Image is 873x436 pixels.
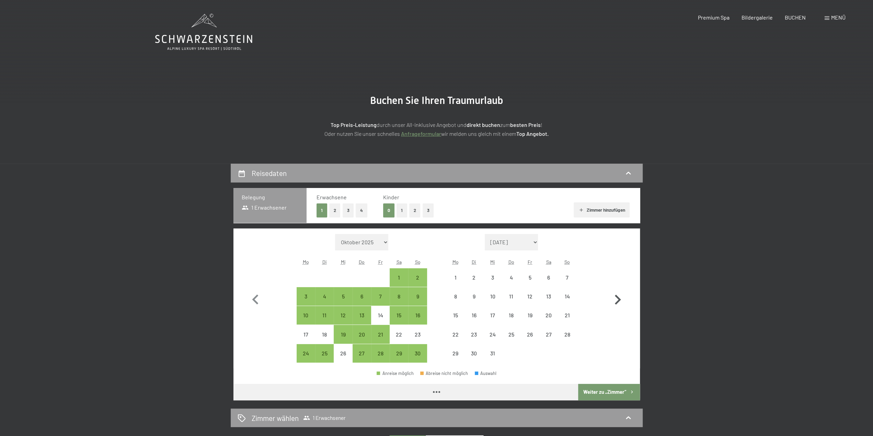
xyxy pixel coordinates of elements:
[334,344,352,363] div: Wed Nov 26 2025
[520,306,539,325] div: Fri Dec 19 2025
[383,194,399,200] span: Kinder
[315,306,334,325] div: Anreise möglich
[484,351,501,368] div: 31
[483,325,502,343] div: Anreise nicht möglich
[446,268,464,287] div: Mon Dec 01 2025
[558,287,576,306] div: Sun Dec 14 2025
[303,259,309,265] abbr: Montag
[331,121,377,128] strong: Top Preis-Leistung
[539,268,558,287] div: Sat Dec 06 2025
[475,371,497,376] div: Auswahl
[334,325,352,343] div: Wed Nov 19 2025
[390,351,407,368] div: 29
[831,14,846,21] span: Menü
[465,287,483,306] div: Tue Dec 09 2025
[520,287,539,306] div: Anreise nicht möglich
[539,287,558,306] div: Sat Dec 13 2025
[334,287,352,306] div: Wed Nov 05 2025
[408,344,427,363] div: Sun Nov 30 2025
[409,275,426,292] div: 2
[558,306,576,325] div: Anreise nicht möglich
[383,203,394,217] button: 0
[315,344,334,363] div: Anreise möglich
[297,344,315,363] div: Anreise möglich
[502,287,520,306] div: Thu Dec 11 2025
[297,332,314,349] div: 17
[466,332,483,349] div: 23
[466,351,483,368] div: 30
[558,325,576,343] div: Anreise nicht möglich
[502,287,520,306] div: Anreise nicht möglich
[390,332,407,349] div: 22
[539,268,558,287] div: Anreise nicht möglich
[356,203,367,217] button: 4
[559,294,576,311] div: 14
[558,268,576,287] div: Anreise nicht möglich
[390,287,408,306] div: Sat Nov 08 2025
[353,332,370,349] div: 20
[372,313,389,330] div: 14
[334,294,352,311] div: 5
[503,313,520,330] div: 18
[377,371,414,376] div: Anreise möglich
[564,259,570,265] abbr: Sonntag
[502,325,520,343] div: Thu Dec 25 2025
[334,344,352,363] div: Anreise nicht möglich
[316,351,333,368] div: 25
[503,275,520,292] div: 4
[508,259,514,265] abbr: Donnerstag
[408,268,427,287] div: Sun Nov 02 2025
[359,259,365,265] abbr: Donnerstag
[785,14,806,21] a: BUCHEN
[371,287,390,306] div: Fri Nov 07 2025
[521,294,538,311] div: 12
[520,268,539,287] div: Fri Dec 05 2025
[353,325,371,343] div: Thu Nov 20 2025
[558,325,576,343] div: Sun Dec 28 2025
[510,121,541,128] strong: besten Preis
[742,14,773,21] a: Bildergalerie
[520,325,539,343] div: Fri Dec 26 2025
[409,313,426,330] div: 16
[353,344,371,363] div: Thu Nov 27 2025
[252,413,299,423] h2: Zimmer wählen
[465,325,483,343] div: Anreise nicht möglich
[317,203,327,217] button: 1
[446,306,464,325] div: Anreise nicht möglich
[409,332,426,349] div: 23
[245,234,265,363] button: Vorheriger Monat
[447,313,464,330] div: 15
[390,287,408,306] div: Anreise möglich
[539,306,558,325] div: Anreise nicht möglich
[465,268,483,287] div: Tue Dec 02 2025
[390,325,408,343] div: Sat Nov 22 2025
[558,306,576,325] div: Sun Dec 21 2025
[466,294,483,311] div: 9
[401,130,441,137] a: Anfrageformular
[574,202,630,217] button: Zimmer hinzufügen
[408,344,427,363] div: Anreise möglich
[540,313,557,330] div: 20
[242,204,287,211] span: 1 Erwachsener
[408,287,427,306] div: Sun Nov 09 2025
[371,325,390,343] div: Fri Nov 21 2025
[465,344,483,363] div: Anreise nicht möglich
[484,313,501,330] div: 17
[378,259,382,265] abbr: Freitag
[447,294,464,311] div: 8
[423,203,434,217] button: 3
[559,275,576,292] div: 7
[472,259,476,265] abbr: Dienstag
[343,203,354,217] button: 3
[539,306,558,325] div: Sat Dec 20 2025
[520,325,539,343] div: Anreise nicht möglich
[539,325,558,343] div: Sat Dec 27 2025
[242,193,298,201] h3: Belegung
[483,287,502,306] div: Anreise nicht möglich
[390,306,408,325] div: Sat Nov 15 2025
[265,120,608,138] p: durch unser All-inklusive Angebot und zum ! Oder nutzen Sie unser schnelles wir melden uns gleich...
[397,259,402,265] abbr: Samstag
[390,313,407,330] div: 15
[371,287,390,306] div: Anreise möglich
